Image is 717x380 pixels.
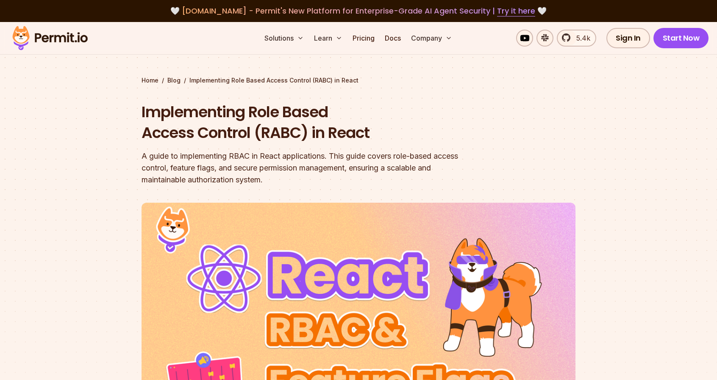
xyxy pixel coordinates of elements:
a: Home [142,76,158,85]
div: A guide to implementing RBAC in React applications. This guide covers role-based access control, ... [142,150,467,186]
a: Docs [381,30,404,47]
img: Permit logo [8,24,92,52]
button: Company [408,30,456,47]
span: [DOMAIN_NAME] - Permit's New Platform for Enterprise-Grade AI Agent Security | [182,6,535,16]
span: 5.4k [571,33,590,43]
a: Sign In [606,28,650,48]
h1: Implementing Role Based Access Control (RABC) in React [142,102,467,143]
a: Try it here [497,6,535,17]
button: Learn [311,30,346,47]
a: Pricing [349,30,378,47]
button: Solutions [261,30,307,47]
a: Blog [167,76,181,85]
a: 5.4k [557,30,596,47]
a: Start Now [653,28,709,48]
div: / / [142,76,575,85]
div: 🤍 🤍 [20,5,697,17]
